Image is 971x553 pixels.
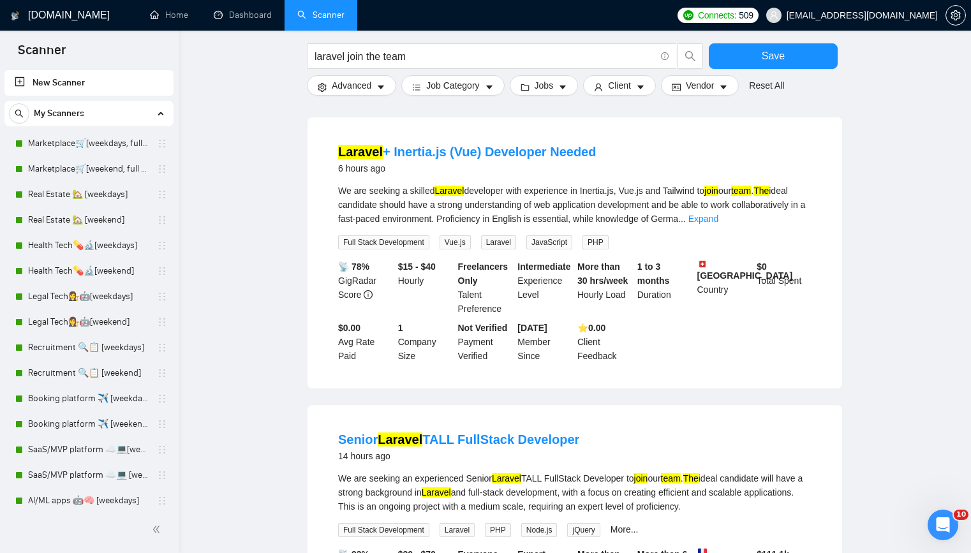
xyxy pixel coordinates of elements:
[608,78,631,92] span: Client
[4,70,174,96] li: New Scanner
[398,323,403,333] b: 1
[517,262,570,272] b: Intermediate
[485,523,511,537] span: PHP
[28,386,149,411] a: Booking platform ✈️ [weekdays]
[661,52,669,61] span: info-circle
[521,523,558,537] span: Node.js
[28,360,149,386] a: Recruitment 🔍📋 [weekend]
[575,321,635,363] div: Client Feedback
[396,260,456,316] div: Hourly
[157,266,167,276] span: holder
[28,462,149,488] a: SaaS/MVP platform ☁️💻 [weekend]
[28,131,149,156] a: Marketplace🛒[weekdays, full description]
[704,186,718,196] mark: join
[10,109,29,118] span: search
[28,258,149,284] a: Health Tech💊🔬[weekend]
[307,75,396,96] button: settingAdvancedcaret-down
[28,437,149,462] a: SaaS/MVP platform ☁️💻[weekdays]
[150,10,188,20] a: homeHome
[698,260,707,269] img: 🇨🇭
[157,189,167,200] span: holder
[434,186,464,196] mark: Laravel
[157,215,167,225] span: holder
[683,473,699,483] mark: The
[412,82,421,92] span: bars
[401,75,504,96] button: barsJob Categorycaret-down
[422,487,451,498] mark: Laravel
[582,235,609,249] span: PHP
[946,10,965,20] span: setting
[157,470,167,480] span: holder
[719,82,728,92] span: caret-down
[456,260,515,316] div: Talent Preference
[577,262,628,286] b: More than 30 hrs/week
[11,6,20,26] img: logo
[636,82,645,92] span: caret-down
[157,291,167,302] span: holder
[338,161,596,176] div: 6 hours ago
[575,260,635,316] div: Hourly Load
[698,8,736,22] span: Connects:
[28,207,149,233] a: Real Estate 🏡 [weekend]
[456,321,515,363] div: Payment Verified
[577,323,605,333] b: ⭐️ 0.00
[510,75,579,96] button: folderJobscaret-down
[157,496,167,506] span: holder
[28,182,149,207] a: Real Estate 🏡 [weekdays]
[398,262,436,272] b: $15 - $40
[535,78,554,92] span: Jobs
[28,233,149,258] a: Health Tech💊🔬[weekdays]
[635,260,695,316] div: Duration
[517,323,547,333] b: [DATE]
[338,145,383,159] mark: Laravel
[492,473,521,483] mark: Laravel
[749,78,784,92] a: Reset All
[481,235,516,249] span: Laravel
[157,240,167,251] span: holder
[634,473,648,483] mark: join
[364,290,373,299] span: info-circle
[336,260,396,316] div: GigRadar Score
[611,524,639,535] a: More...
[8,41,76,68] span: Scanner
[28,488,149,513] a: AI/ML apps 🤖🧠 [weekdays]
[583,75,656,96] button: userClientcaret-down
[157,138,167,149] span: holder
[376,82,385,92] span: caret-down
[157,368,167,378] span: holder
[338,523,429,537] span: Full Stack Development
[214,10,272,20] a: dashboardDashboard
[458,262,508,286] b: Freelancers Only
[678,50,702,62] span: search
[338,184,812,226] div: We are seeking a skilled developer with experience in Inertia.js, Vue.js and Tailwind to our . id...
[683,10,693,20] img: upwork-logo.png
[9,103,29,124] button: search
[485,82,494,92] span: caret-down
[945,5,966,26] button: setting
[594,82,603,92] span: user
[157,394,167,404] span: holder
[757,262,767,272] b: $ 0
[315,48,655,64] input: Search Freelance Jobs...
[567,523,600,537] span: jQuery
[954,510,968,520] span: 10
[396,321,456,363] div: Company Size
[945,10,966,20] a: setting
[318,82,327,92] span: setting
[515,260,575,316] div: Experience Level
[338,432,579,446] a: SeniorLaravelTALL FullStack Developer
[695,260,755,316] div: Country
[661,473,681,483] mark: team
[739,8,753,22] span: 509
[157,164,167,174] span: holder
[762,48,785,64] span: Save
[458,323,508,333] b: Not Verified
[754,260,814,316] div: Total Spent
[769,11,778,20] span: user
[558,82,567,92] span: caret-down
[338,471,812,513] div: We are seeking an experienced Senior TALL FullStack Developer to our . ideal candidate will have ...
[731,186,751,196] mark: team
[709,43,838,69] button: Save
[338,235,429,249] span: Full Stack Development
[152,523,165,536] span: double-left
